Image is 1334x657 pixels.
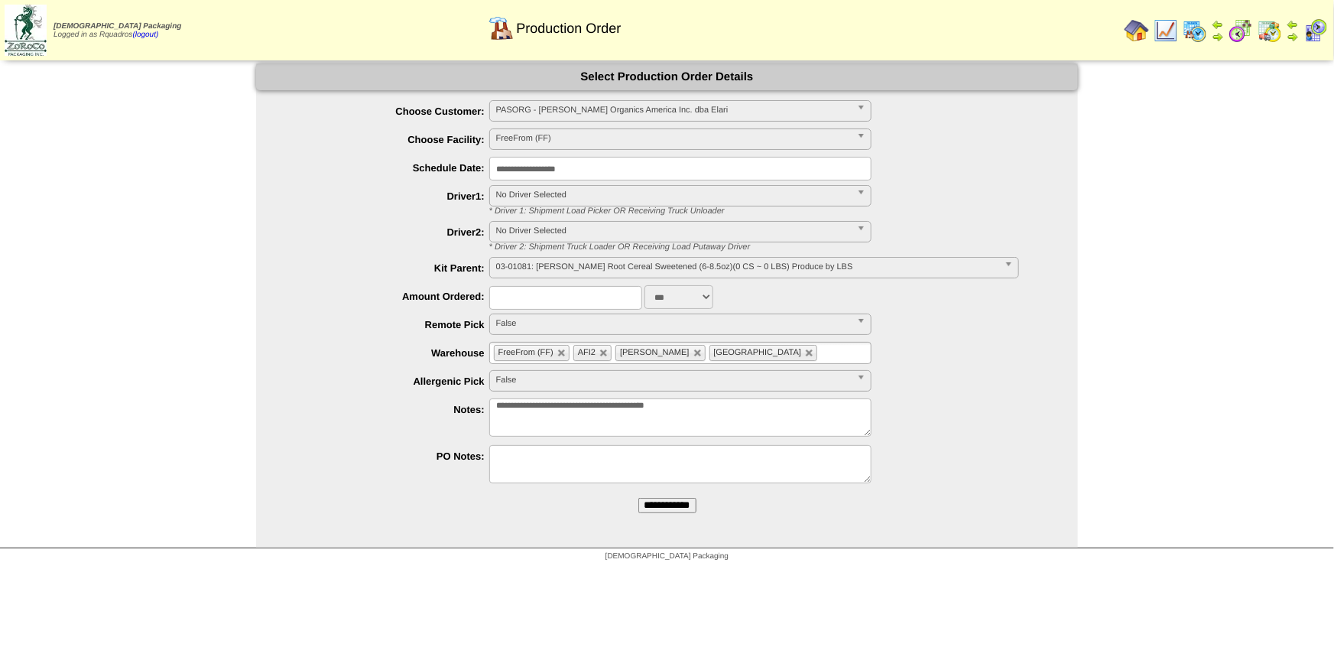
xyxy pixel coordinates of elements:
[1125,18,1149,43] img: home.gif
[287,404,489,415] label: Notes:
[287,450,489,462] label: PO Notes:
[287,226,489,238] label: Driver2:
[489,16,514,41] img: factory.gif
[287,347,489,359] label: Warehouse
[287,262,489,274] label: Kit Parent:
[287,134,489,145] label: Choose Facility:
[1287,18,1299,31] img: arrowleft.gif
[516,21,621,37] span: Production Order
[496,222,851,240] span: No Driver Selected
[1229,18,1253,43] img: calendarblend.gif
[605,552,729,561] span: [DEMOGRAPHIC_DATA] Packaging
[256,63,1078,90] div: Select Production Order Details
[498,348,553,357] span: FreeFrom (FF)
[496,258,998,276] span: 03-01081: [PERSON_NAME] Root Cereal Sweetened (6-8.5oz)(0 CS ~ 0 LBS) Produce by LBS
[478,207,1078,216] div: * Driver 1: Shipment Load Picker OR Receiving Truck Unloader
[54,22,181,31] span: [DEMOGRAPHIC_DATA] Packaging
[496,314,851,333] span: False
[287,319,489,330] label: Remote Pick
[478,242,1078,252] div: * Driver 2: Shipment Truck Loader OR Receiving Load Putaway Driver
[1212,31,1224,43] img: arrowright.gif
[1287,31,1299,43] img: arrowright.gif
[54,22,181,39] span: Logged in as Rquadros
[1212,18,1224,31] img: arrowleft.gif
[5,5,47,56] img: zoroco-logo-small.webp
[496,371,851,389] span: False
[1303,18,1328,43] img: calendarcustomer.gif
[287,190,489,202] label: Driver1:
[287,106,489,117] label: Choose Customer:
[287,291,489,302] label: Amount Ordered:
[714,348,802,357] span: [GEOGRAPHIC_DATA]
[1258,18,1282,43] img: calendarinout.gif
[287,162,489,174] label: Schedule Date:
[496,129,851,148] span: FreeFrom (FF)
[287,376,489,387] label: Allergenic Pick
[578,348,596,357] span: AFI2
[1183,18,1207,43] img: calendarprod.gif
[496,186,851,204] span: No Driver Selected
[1154,18,1178,43] img: line_graph.gif
[132,31,158,39] a: (logout)
[620,348,689,357] span: [PERSON_NAME]
[496,101,851,119] span: PASORG - [PERSON_NAME] Organics America Inc. dba Elari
